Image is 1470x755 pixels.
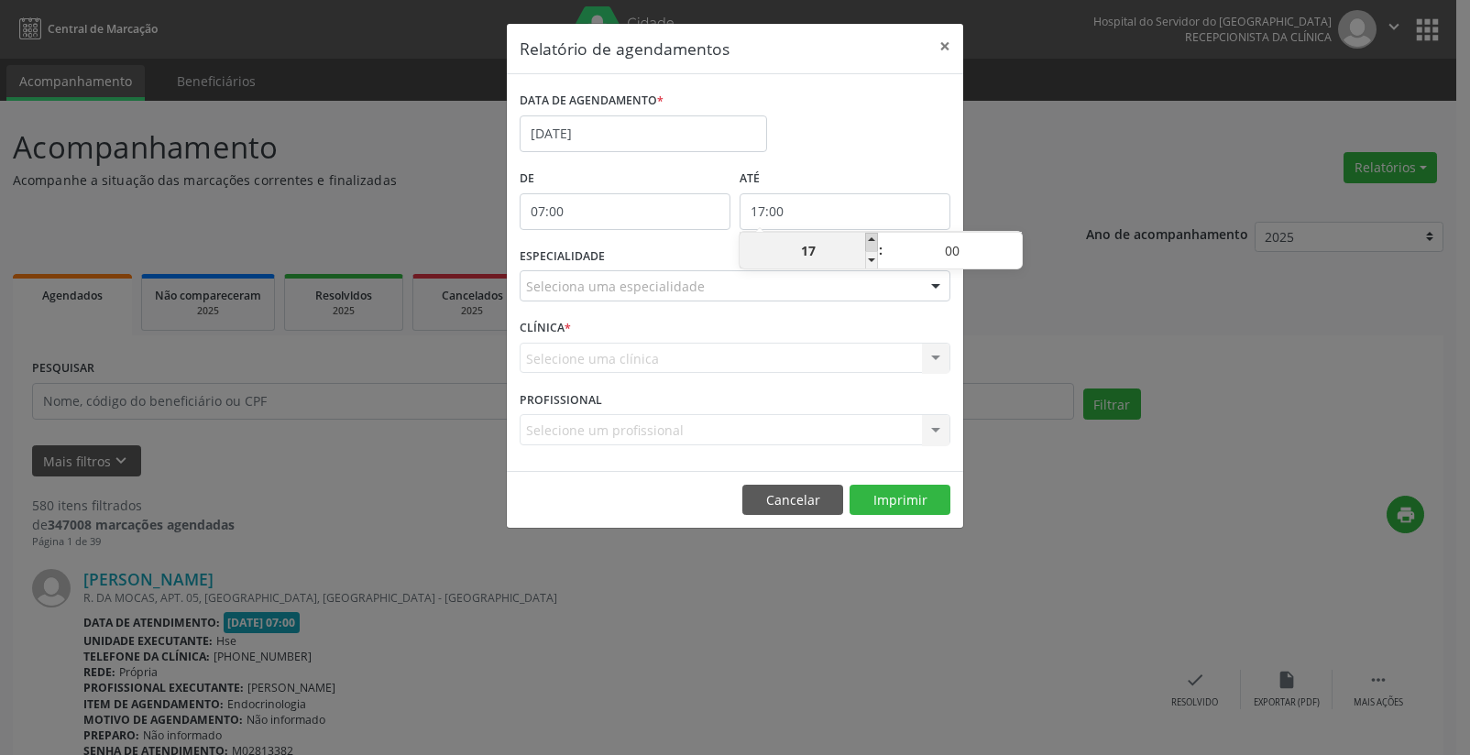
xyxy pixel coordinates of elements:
[520,243,605,271] label: ESPECIALIDADE
[878,232,883,268] span: :
[740,165,950,193] label: ATÉ
[520,165,730,193] label: De
[520,37,730,60] h5: Relatório de agendamentos
[520,386,602,414] label: PROFISSIONAL
[526,277,705,296] span: Seleciona uma especialidade
[883,233,1022,269] input: Minute
[740,233,878,269] input: Hour
[740,193,950,230] input: Selecione o horário final
[520,193,730,230] input: Selecione o horário inicial
[520,115,767,152] input: Selecione uma data ou intervalo
[927,24,963,69] button: Close
[520,87,664,115] label: DATA DE AGENDAMENTO
[742,485,843,516] button: Cancelar
[520,314,571,343] label: CLÍNICA
[850,485,950,516] button: Imprimir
